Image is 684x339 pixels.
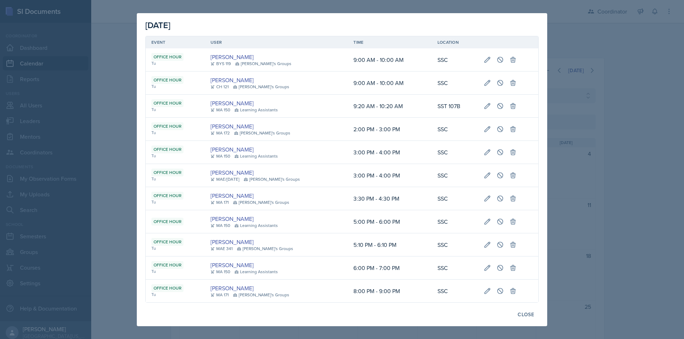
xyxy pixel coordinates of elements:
[151,261,183,269] div: Office Hour
[151,245,199,251] div: Tu
[211,214,254,223] a: [PERSON_NAME]
[348,210,431,233] td: 5:00 PM - 6:00 PM
[211,176,239,182] div: MAE/[DATE]
[151,122,183,130] div: Office Hour
[234,269,278,275] div: Learning Assistants
[211,53,254,61] a: [PERSON_NAME]
[432,187,478,210] td: SSC
[205,36,348,48] th: User
[237,245,293,252] div: [PERSON_NAME]'s Groups
[348,164,431,187] td: 3:00 PM - 4:00 PM
[348,48,431,71] td: 9:00 AM - 10:00 AM
[211,222,230,229] div: MA 150
[211,191,254,200] a: [PERSON_NAME]
[211,84,229,90] div: CH 121
[151,291,199,298] div: Tu
[235,60,291,67] div: [PERSON_NAME]'s Groups
[432,118,478,141] td: SSC
[151,76,183,84] div: Office Hour
[513,308,539,321] button: Close
[348,71,431,95] td: 9:00 AM - 10:00 AM
[151,218,183,226] div: Office Hour
[211,107,230,113] div: MA 150
[211,60,231,67] div: BYS 119
[348,187,431,210] td: 3:30 PM - 4:30 PM
[211,261,254,269] a: [PERSON_NAME]
[151,153,199,159] div: Tu
[233,199,289,206] div: [PERSON_NAME]'s Groups
[432,233,478,256] td: SSC
[211,122,254,131] a: [PERSON_NAME]
[348,233,431,256] td: 5:10 PM - 6:10 PM
[234,153,278,159] div: Learning Assistants
[151,192,183,200] div: Office Hour
[151,284,183,292] div: Office Hour
[348,95,431,118] td: 9:20 AM - 10:20 AM
[151,106,199,113] div: Tu
[348,280,431,302] td: 8:00 PM - 9:00 PM
[348,141,431,164] td: 3:00 PM - 4:00 PM
[432,95,478,118] td: SST 107B
[211,76,254,84] a: [PERSON_NAME]
[151,169,183,176] div: Office Hour
[151,99,183,107] div: Office Hour
[211,168,254,177] a: [PERSON_NAME]
[211,145,254,154] a: [PERSON_NAME]
[146,36,205,48] th: Event
[432,71,478,95] td: SSC
[234,107,278,113] div: Learning Assistants
[211,245,233,252] div: MAE 341
[348,256,431,280] td: 6:00 PM - 7:00 PM
[211,199,229,206] div: MA 171
[233,292,289,298] div: [PERSON_NAME]'s Groups
[348,36,431,48] th: Time
[234,130,290,136] div: [PERSON_NAME]'s Groups
[211,99,254,107] a: [PERSON_NAME]
[432,164,478,187] td: SSC
[151,238,183,246] div: Office Hour
[348,118,431,141] td: 2:00 PM - 3:00 PM
[211,153,230,159] div: MA 150
[151,60,199,67] div: Tu
[151,83,199,90] div: Tu
[211,269,230,275] div: MA 150
[244,176,300,182] div: [PERSON_NAME]'s Groups
[518,312,534,317] div: Close
[211,284,254,292] a: [PERSON_NAME]
[151,53,183,61] div: Office Hour
[151,145,183,153] div: Office Hour
[151,268,199,275] div: Tu
[151,129,199,136] div: Tu
[211,238,254,246] a: [PERSON_NAME]
[151,176,199,182] div: Tu
[432,36,478,48] th: Location
[211,292,229,298] div: MA 171
[145,19,539,32] div: [DATE]
[233,84,289,90] div: [PERSON_NAME]'s Groups
[432,210,478,233] td: SSC
[211,130,230,136] div: MA 172
[432,141,478,164] td: SSC
[151,199,199,205] div: Tu
[432,256,478,280] td: SSC
[234,222,278,229] div: Learning Assistants
[432,48,478,71] td: SSC
[432,280,478,302] td: SSC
